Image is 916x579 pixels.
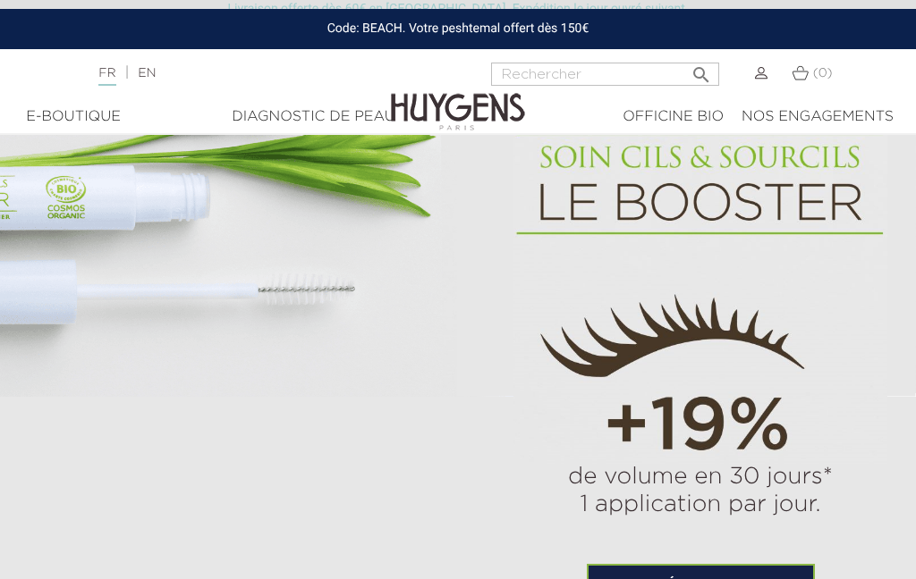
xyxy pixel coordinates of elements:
span: (0) [813,67,833,80]
button:  [685,57,717,81]
a: Diagnostic de peau [133,106,494,128]
div: Nos engagements [742,106,894,128]
a: EN [138,67,156,80]
div: Diagnostic de peau [142,106,485,128]
a: FR [98,67,115,86]
img: cils sourcils [513,126,887,464]
div: | [89,63,368,84]
div: Officine Bio [623,106,724,128]
i:  [691,59,712,80]
img: Huygens [391,64,525,133]
p: de volume en 30 jours* 1 application par jour. [513,464,887,519]
input: Rechercher [491,63,719,86]
div: E-Boutique [22,106,124,128]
